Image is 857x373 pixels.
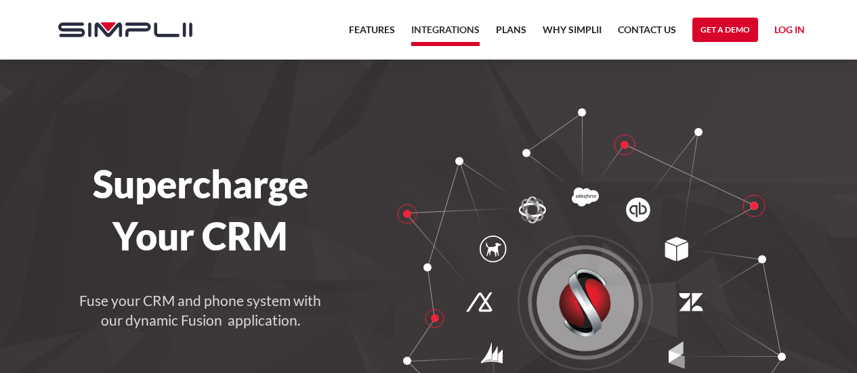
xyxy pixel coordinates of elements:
a: Features [349,22,395,46]
img: Simplii [58,22,192,37]
a: Log in [774,22,805,42]
a: Integrations [411,22,480,46]
a: Get a Demo [692,18,758,42]
a: Plans [496,22,526,46]
a: Why Simplii [543,22,602,46]
h4: Fuse your CRM and phone system with our dynamic Fusion application. [79,291,322,330]
h1: Your CRM [45,213,357,259]
a: Contact US [618,22,676,46]
h1: Supercharge [45,161,357,206]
